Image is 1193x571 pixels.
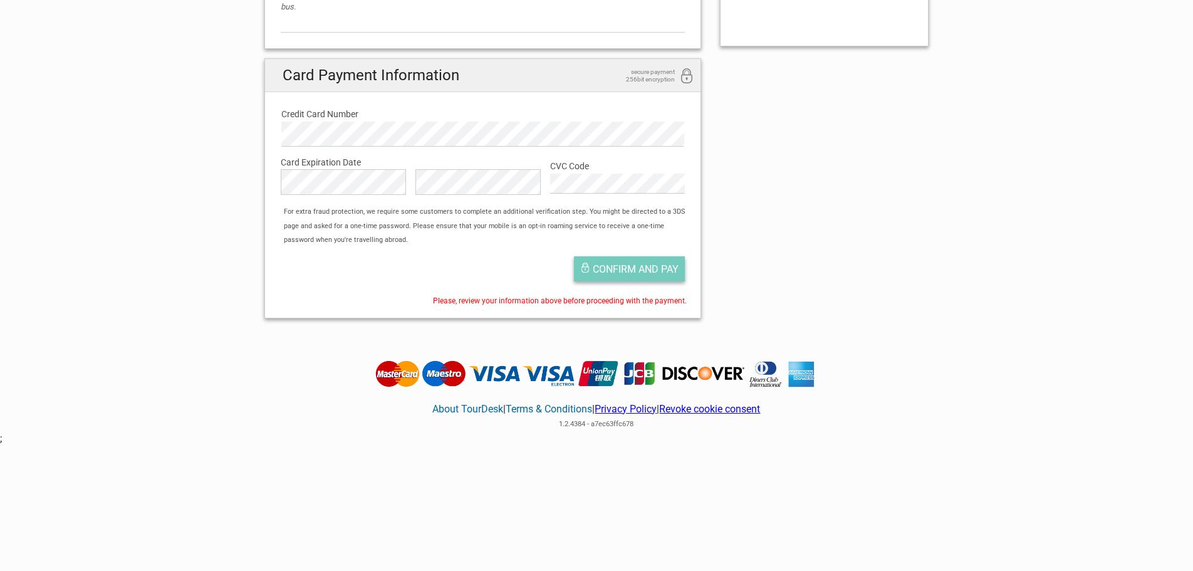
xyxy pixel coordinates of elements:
[278,205,701,247] div: For extra fraud protection, we require some customers to complete an additional verification step...
[679,68,694,85] i: 256bit encryption
[265,59,701,92] h2: Card Payment Information
[144,19,159,34] button: Open LiveChat chat widget
[271,294,694,308] div: Please, review your information above before proceeding with the payment.
[550,159,685,173] label: CVC Code
[432,403,503,415] a: About TourDesk
[372,360,821,389] img: Tourdesk accepts
[281,155,685,169] label: Card Expiration Date
[574,256,685,281] button: Confirm and pay
[18,22,142,32] p: We're away right now. Please check back later!
[281,107,684,121] label: Credit Card Number
[612,68,675,83] span: secure payment 256bit encryption
[659,403,760,415] a: Revoke cookie consent
[559,420,633,428] span: 1.2.4384 - a7ec63ffc678
[593,263,679,275] span: Confirm and pay
[372,388,821,431] div: | | |
[506,403,592,415] a: Terms & Conditions
[595,403,657,415] a: Privacy Policy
